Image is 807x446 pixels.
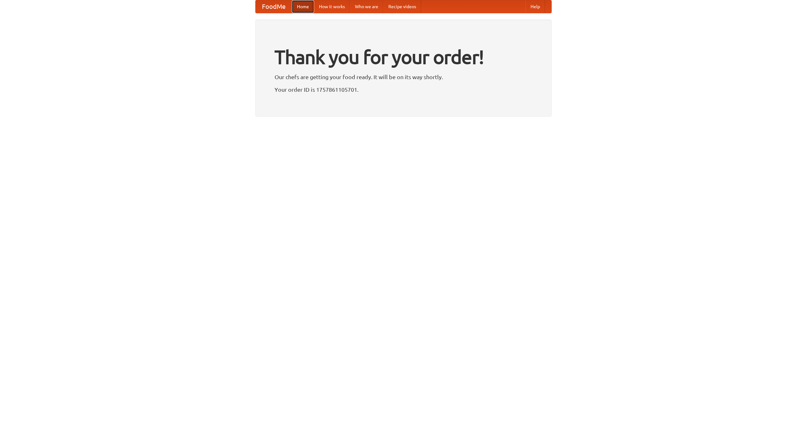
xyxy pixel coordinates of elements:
[383,0,421,13] a: Recipe videos
[350,0,383,13] a: Who we are
[275,85,532,94] p: Your order ID is 1757861105701.
[292,0,314,13] a: Home
[314,0,350,13] a: How it works
[525,0,545,13] a: Help
[256,0,292,13] a: FoodMe
[275,72,532,82] p: Our chefs are getting your food ready. It will be on its way shortly.
[275,42,532,72] h1: Thank you for your order!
